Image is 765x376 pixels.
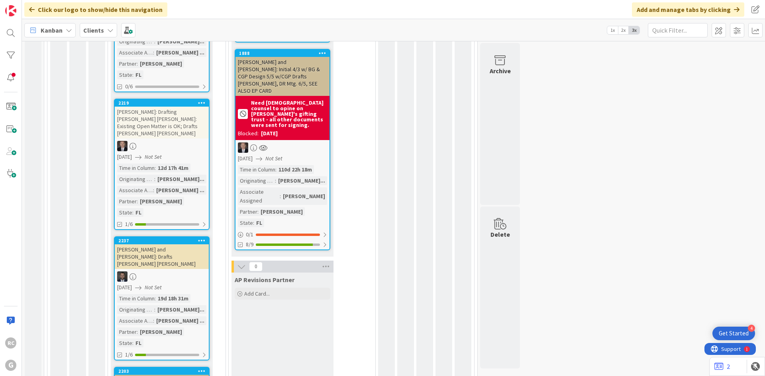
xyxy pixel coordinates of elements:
div: 4 [748,325,755,332]
div: Delete [490,230,510,239]
span: : [137,197,138,206]
div: [PERSON_NAME]... [276,176,327,185]
span: Kanban [41,25,63,35]
span: 2x [618,26,629,34]
div: State [117,339,132,347]
div: 0/1 [235,230,330,240]
div: 12d 17h 41m [156,164,190,172]
div: FL [133,208,143,217]
div: FL [254,218,264,227]
div: [PERSON_NAME]... [155,37,206,46]
div: FL [133,339,143,347]
div: G [5,360,16,371]
div: 2237 [118,238,209,244]
span: : [253,218,254,227]
div: RC [5,337,16,349]
div: 2237[PERSON_NAME] and [PERSON_NAME]: Drafts [PERSON_NAME] [PERSON_NAME] [115,237,209,269]
div: Originating Attorney [238,176,275,185]
div: 1888[PERSON_NAME] and [PERSON_NAME]: Initial 4/3 w/ BG & CGP Design 5/5 w/CGP Drafts [PERSON_NAME... [235,50,330,96]
img: Visit kanbanzone.com [5,5,16,16]
div: [PERSON_NAME] ... [154,48,206,57]
div: [PERSON_NAME]: Drafting [PERSON_NAME] [PERSON_NAME]: Existing Open Matter is OK; Drafts [PERSON_N... [115,107,209,138]
span: : [137,327,138,336]
div: 2203 [115,368,209,375]
span: 1x [607,26,618,34]
span: : [275,165,277,174]
div: [PERSON_NAME] [138,197,184,206]
div: Originating Attorney [117,305,154,314]
div: 2219 [118,100,209,106]
a: 2 [714,362,730,371]
span: : [154,175,155,183]
div: Open Get Started checklist, remaining modules: 4 [712,327,755,340]
b: Clients [83,26,104,34]
div: [PERSON_NAME] ... [154,186,206,195]
div: [PERSON_NAME] and [PERSON_NAME]: Drafts [PERSON_NAME] [PERSON_NAME] [115,244,209,269]
div: Originating Attorney [117,37,154,46]
div: Add and manage tabs by clicking [632,2,744,17]
span: : [155,294,156,303]
div: 2219[PERSON_NAME]: Drafting [PERSON_NAME] [PERSON_NAME]: Existing Open Matter is OK; Drafts [PERS... [115,99,209,138]
span: : [275,176,276,185]
div: Associate Assigned [117,48,153,57]
span: : [280,192,281,201]
span: : [137,59,138,68]
span: : [132,70,133,79]
i: Not Set [145,153,162,160]
div: 110d 22h 18m [277,165,314,174]
span: : [153,186,154,195]
div: State [117,70,132,79]
div: Associate Assigned [117,316,153,325]
span: 1/6 [125,351,133,359]
span: 0 [249,262,263,271]
b: Need [DEMOGRAPHIC_DATA] counsel to opine on [PERSON_NAME]'s gifting trust - all other documents w... [251,100,327,128]
div: Time in Column [117,164,155,172]
div: Originating Attorney [117,175,154,183]
div: Partner [117,327,137,336]
div: Archive [490,66,511,76]
div: Click our logo to show/hide this navigation [24,2,167,17]
div: 1 [41,3,43,10]
span: : [154,305,155,314]
div: Associate Assigned [238,187,280,205]
div: [PERSON_NAME] [259,207,305,216]
i: Not Set [265,155,282,162]
div: Partner [117,59,137,68]
div: Blocked: [238,129,259,138]
div: [PERSON_NAME]... [155,175,206,183]
input: Quick Filter... [648,23,708,37]
span: : [132,208,133,217]
div: [PERSON_NAME] [281,192,327,201]
div: Time in Column [238,165,275,174]
div: State [117,208,132,217]
div: 19d 18h 31m [156,294,190,303]
span: [DATE] [238,154,253,163]
div: BG [235,142,330,153]
span: AP Revisions Partner [235,276,294,284]
div: Get Started [719,329,749,337]
span: [DATE] [117,153,132,161]
span: 1/6 [125,220,133,228]
div: [PERSON_NAME] [138,327,184,336]
img: JW [117,271,127,282]
span: : [153,48,154,57]
div: [PERSON_NAME]... [155,305,206,314]
div: Partner [117,197,137,206]
span: 3x [629,26,639,34]
img: BG [117,141,127,151]
i: Not Set [145,284,162,291]
span: 0/6 [125,82,133,91]
img: BG [238,142,248,153]
div: State [238,218,253,227]
div: [PERSON_NAME] and [PERSON_NAME]: Initial 4/3 w/ BG & CGP Design 5/5 w/CGP Drafts [PERSON_NAME], D... [235,57,330,96]
div: Partner [238,207,257,216]
span: Support [17,1,36,11]
div: 2237 [115,237,209,244]
span: [DATE] [117,283,132,292]
span: : [154,37,155,46]
div: FL [133,70,143,79]
span: : [153,316,154,325]
div: 1888 [235,50,330,57]
span: : [155,164,156,172]
span: 8/9 [246,240,253,249]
